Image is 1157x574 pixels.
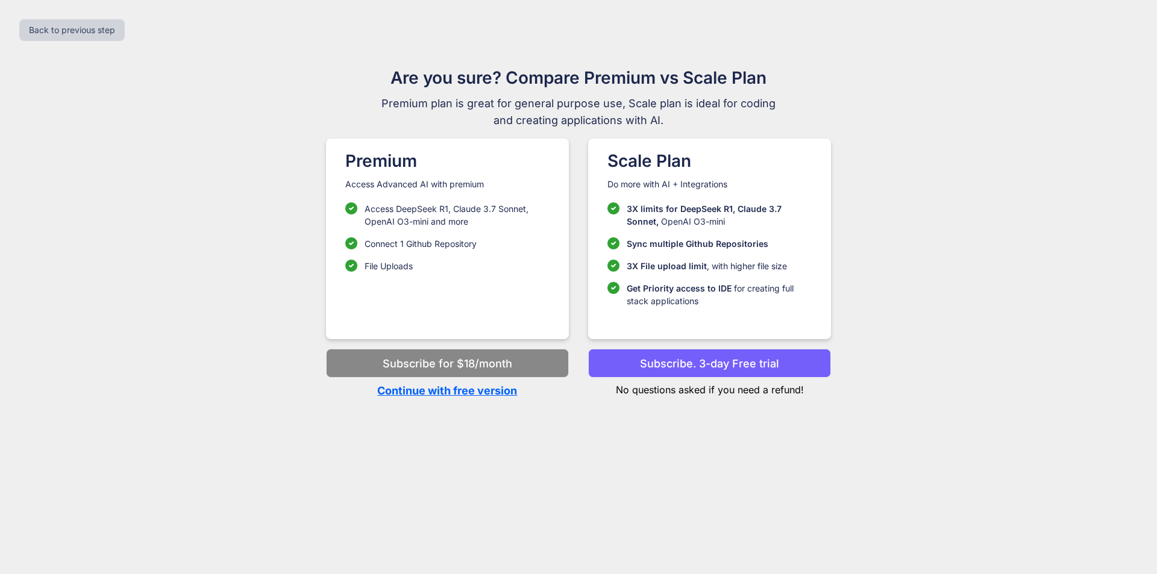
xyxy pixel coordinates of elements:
[607,148,812,173] h1: Scale Plan
[627,202,812,228] p: OpenAI O3-mini
[607,202,619,214] img: checklist
[345,148,550,173] h1: Premium
[588,349,831,378] button: Subscribe. 3-day Free trial
[627,283,732,293] span: Get Priority access to IDE
[607,282,619,294] img: checklist
[627,282,812,307] p: for creating full stack applications
[627,204,782,226] span: 3X limits for DeepSeek R1, Claude 3.7 Sonnet,
[376,95,781,129] span: Premium plan is great for general purpose use, Scale plan is ideal for coding and creating applic...
[376,65,781,90] h1: Are you sure? Compare Premium vs Scale Plan
[345,237,357,249] img: checklist
[345,202,357,214] img: checklist
[19,19,125,41] button: Back to previous step
[588,378,831,397] p: No questions asked if you need a refund!
[627,237,768,250] p: Sync multiple Github Repositories
[607,237,619,249] img: checklist
[383,355,512,372] p: Subscribe for $18/month
[326,382,569,399] p: Continue with free version
[365,237,477,250] p: Connect 1 Github Repository
[627,261,707,271] span: 3X File upload limit
[607,260,619,272] img: checklist
[640,355,779,372] p: Subscribe. 3-day Free trial
[365,260,413,272] p: File Uploads
[607,178,812,190] p: Do more with AI + Integrations
[365,202,550,228] p: Access DeepSeek R1, Claude 3.7 Sonnet, OpenAI O3-mini and more
[326,349,569,378] button: Subscribe for $18/month
[345,178,550,190] p: Access Advanced AI with premium
[345,260,357,272] img: checklist
[627,260,787,272] p: , with higher file size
